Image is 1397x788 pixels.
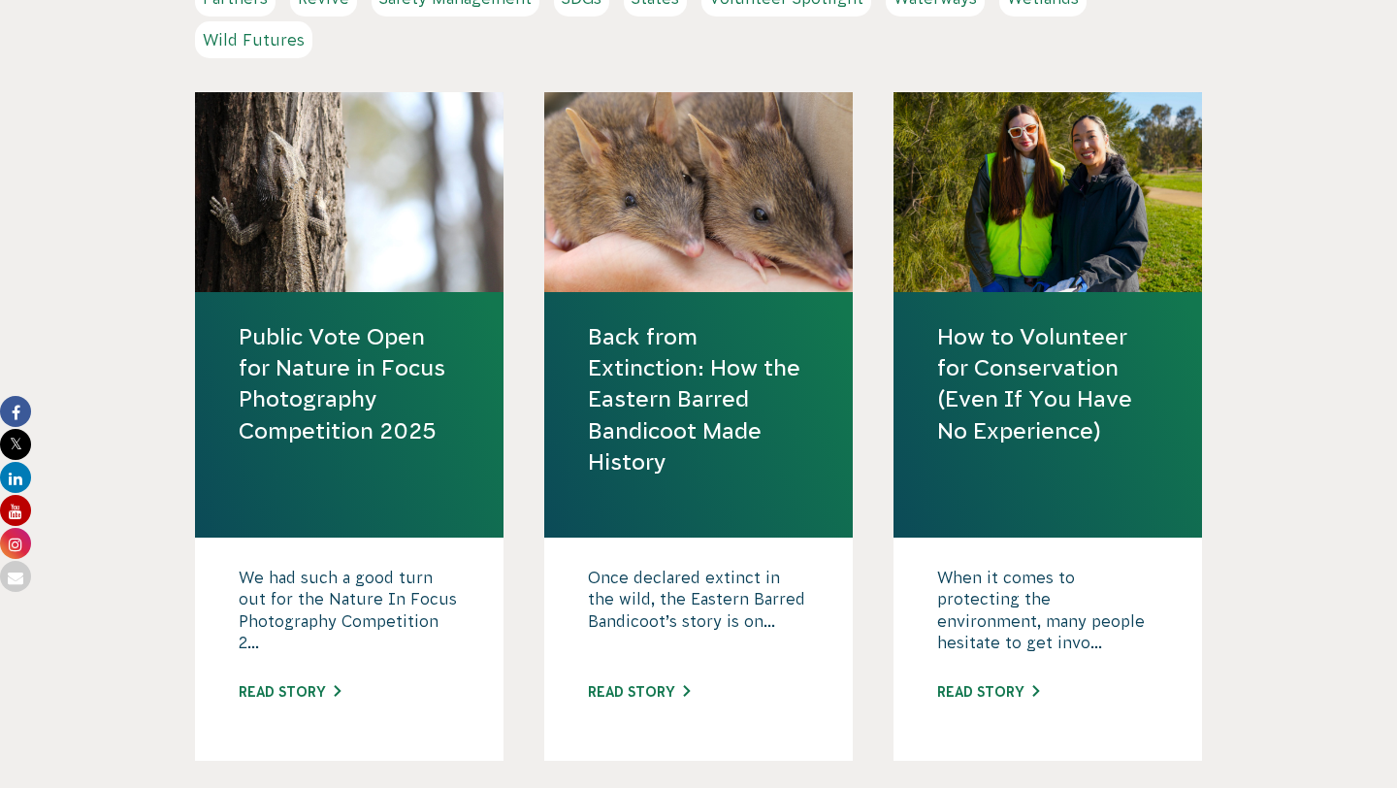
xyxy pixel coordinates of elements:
[937,321,1158,446] a: How to Volunteer for Conservation (Even If You Have No Experience)
[239,321,460,446] a: Public Vote Open for Nature in Focus Photography Competition 2025
[239,684,341,700] a: Read story
[588,684,690,700] a: Read story
[937,567,1158,664] p: When it comes to protecting the environment, many people hesitate to get invo...
[937,684,1039,700] a: Read story
[588,321,809,477] a: Back from Extinction: How the Eastern Barred Bandicoot Made History
[195,21,312,58] a: Wild Futures
[588,567,809,664] p: Once declared extinct in the wild, the Eastern Barred Bandicoot’s story is on...
[239,567,460,664] p: We had such a good turn out for the Nature In Focus Photography Competition 2...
